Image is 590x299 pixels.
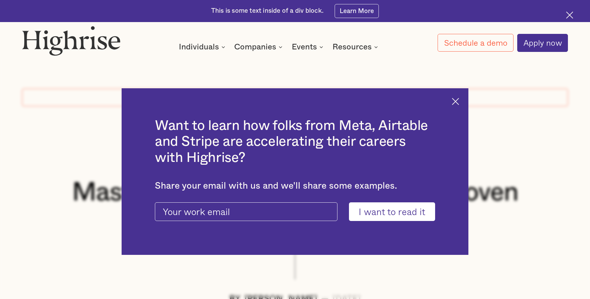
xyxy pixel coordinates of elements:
form: current-ascender-blog-article-modal-form [155,202,435,221]
div: This is some text inside of a div block. [211,7,323,15]
a: Schedule a demo [438,34,513,52]
img: Cross icon [566,11,573,19]
h2: Want to learn how folks from Meta, Airtable and Stripe are accelerating their careers with Highrise? [155,118,435,166]
a: Apply now [517,34,568,52]
div: Companies [234,43,276,51]
div: Events [292,43,325,51]
img: Cross icon [452,98,459,105]
input: I want to read it [349,202,435,221]
a: Learn More [335,4,379,18]
div: Resources [332,43,380,51]
div: Individuals [179,43,219,51]
div: Individuals [179,43,227,51]
div: Share your email with us and we'll share some examples. [155,181,435,191]
div: Resources [332,43,372,51]
div: Events [292,43,317,51]
input: Your work email [155,202,337,221]
div: Companies [234,43,284,51]
img: Highrise logo [22,26,121,56]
